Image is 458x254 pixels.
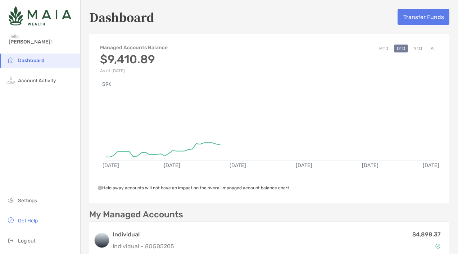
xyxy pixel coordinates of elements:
[6,56,15,64] img: household icon
[362,163,379,169] text: [DATE]
[100,68,168,73] p: As of [DATE]
[412,230,441,239] p: $4,898.37
[89,9,154,25] h5: Dashboard
[113,230,174,239] h3: Individual
[423,163,440,169] text: [DATE]
[100,45,168,51] h4: Managed Accounts Balance
[9,39,76,45] span: [PERSON_NAME]!
[103,163,119,169] text: [DATE]
[428,45,439,52] button: All
[6,196,15,204] img: settings icon
[9,3,71,29] img: Zoe Logo
[6,216,15,225] img: get-help icon
[435,244,440,249] img: Account Status icon
[394,45,408,52] button: QTD
[100,52,168,66] h3: $9,410.89
[6,76,15,84] img: activity icon
[6,236,15,245] img: logout icon
[95,233,109,248] img: logo account
[18,78,56,84] span: Account Activity
[230,163,246,169] text: [DATE]
[18,238,35,244] span: Log out
[102,81,112,87] text: $9K
[18,57,45,64] span: Dashboard
[113,242,174,251] p: Individual - 8OG05205
[18,218,38,224] span: Get Help
[89,210,183,219] p: My Managed Accounts
[164,163,180,169] text: [DATE]
[296,163,313,169] text: [DATE]
[98,185,290,190] span: Held away accounts will not have an impact on the overall managed account balance chart.
[411,45,425,52] button: YTD
[398,9,449,25] button: Transfer Funds
[376,45,391,52] button: MTD
[18,198,37,204] span: Settings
